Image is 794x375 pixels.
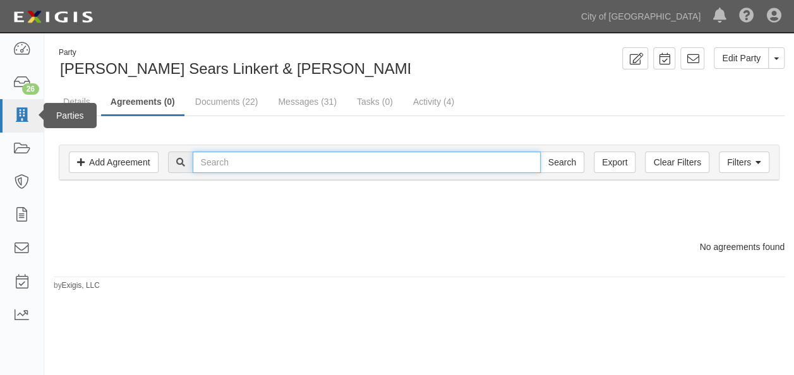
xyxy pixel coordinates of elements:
div: Matheny Sears Linkert & Jaime, LLP [54,47,410,80]
a: City of [GEOGRAPHIC_DATA] [575,4,707,29]
span: [PERSON_NAME] Sears Linkert & [PERSON_NAME], LLP [60,60,457,77]
a: Activity (4) [404,89,464,114]
a: Messages (31) [268,89,346,114]
a: Tasks (0) [347,89,402,114]
input: Search [193,152,541,173]
a: Add Agreement [69,152,159,173]
div: 26 [22,83,39,95]
img: logo-5460c22ac91f19d4615b14bd174203de0afe785f0fc80cf4dbbc73dc1793850b.png [9,6,97,28]
div: Party [59,47,457,58]
a: Export [594,152,635,173]
a: Agreements (0) [101,89,184,116]
input: Search [540,152,584,173]
div: No agreements found [44,241,794,253]
a: Edit Party [714,47,769,69]
a: Details [54,89,100,114]
a: Documents (22) [186,89,268,114]
i: Help Center - Complianz [739,9,754,24]
a: Filters [719,152,769,173]
a: Exigis, LLC [62,281,100,290]
small: by [54,280,100,291]
div: Parties [44,103,97,128]
a: Clear Filters [645,152,709,173]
